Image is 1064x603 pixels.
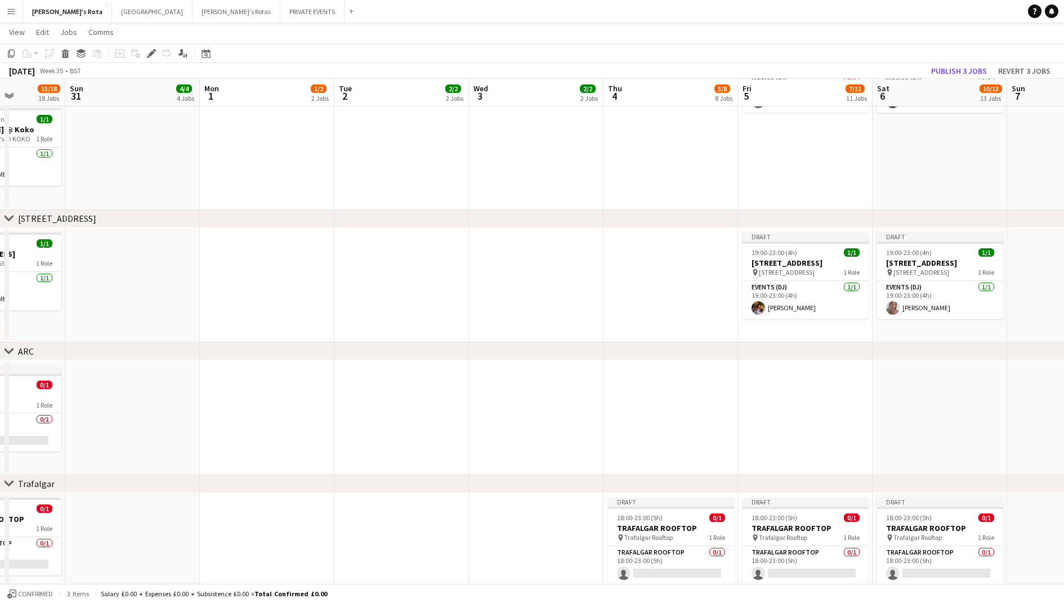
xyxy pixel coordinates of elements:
span: Trafalgar Rooftop [759,533,807,542]
span: Fri [743,83,752,93]
span: 1 Role [36,259,52,267]
span: 4 [606,90,622,102]
span: 1 Role [843,533,860,542]
span: View [9,27,25,37]
span: 1 Role [36,401,52,409]
span: Tue [339,83,352,93]
button: [GEOGRAPHIC_DATA] [112,1,193,23]
div: Trafalgar [18,478,55,489]
span: 3 [472,90,488,102]
h3: TRAFALGAR ROOFTOP [743,523,869,533]
app-card-role: Trafalgar Rooftop0/118:00-23:00 (5h) [743,546,869,584]
span: 18:00-23:00 (5h) [886,513,932,522]
span: Jobs [60,27,77,37]
span: Sun [1012,83,1025,93]
h3: [STREET_ADDRESS] [877,258,1003,268]
a: Jobs [56,25,82,39]
span: 0/1 [978,513,994,522]
span: Edit [36,27,49,37]
app-job-card: Draft18:00-23:00 (5h)0/1TRAFALGAR ROOFTOP Trafalgar Rooftop1 RoleTrafalgar Rooftop0/118:00-23:00 ... [877,498,1003,584]
span: 1/1 [37,239,52,248]
span: Trafalgar Rooftop [893,533,942,542]
span: 0/1 [709,513,725,522]
span: 0/1 [37,381,52,389]
span: 2 [337,90,352,102]
span: Total Confirmed £0.00 [254,589,327,598]
span: Comms [88,27,114,37]
span: 2/2 [445,84,461,93]
button: [PERSON_NAME]'s Rota [23,1,112,23]
span: 3 items [64,589,91,598]
span: 18:00-23:00 (5h) [752,513,797,522]
span: Trafalgar Rooftop [624,533,673,542]
span: 10/13 [980,84,1002,93]
span: 0/1 [37,504,52,513]
span: [STREET_ADDRESS] [759,268,815,276]
app-card-role: Events (DJ)1/119:00-23:00 (4h)[PERSON_NAME] [877,281,1003,319]
span: 1 Role [709,533,725,542]
div: [DATE] [9,65,35,77]
span: 18:00-23:00 (5h) [617,513,663,522]
span: 1 [203,90,219,102]
div: Draft [743,233,869,242]
a: Edit [32,25,53,39]
h3: [STREET_ADDRESS] [743,258,869,268]
span: 7 [1010,90,1025,102]
span: 1 Role [978,533,994,542]
app-job-card: Draft18:00-23:00 (5h)0/1TRAFALGAR ROOFTOP Trafalgar Rooftop1 RoleTrafalgar Rooftop0/118:00-23:00 ... [743,498,869,584]
app-card-role: Events (DJ)1/119:00-23:00 (4h)[PERSON_NAME] [743,281,869,319]
span: 0/1 [844,513,860,522]
div: 11 Jobs [846,94,867,102]
button: Revert 3 jobs [994,64,1055,78]
span: Mon [204,83,219,93]
span: 7/11 [846,84,865,93]
div: [STREET_ADDRESS] [18,213,96,224]
span: 2/2 [580,84,596,93]
span: 1/1 [978,248,994,257]
span: 15/18 [38,84,60,93]
div: 13 Jobs [980,94,1002,102]
h3: TRAFALGAR ROOFTOP [877,523,1003,533]
span: Sat [877,83,889,93]
span: Confirmed [18,590,53,598]
button: Confirmed [6,588,55,600]
button: Publish 3 jobs [927,64,991,78]
div: Draft [743,498,869,507]
span: Thu [608,83,622,93]
span: Week 35 [37,66,65,75]
span: Wed [473,83,488,93]
div: ARC [18,346,34,357]
span: 5 [741,90,752,102]
span: 1 Role [978,268,994,276]
div: BST [70,66,81,75]
div: Salary £0.00 + Expenses £0.00 + Subsistence £0.00 = [101,589,327,598]
div: 2 Jobs [446,94,463,102]
span: 6 [875,90,889,102]
button: [PERSON_NAME]'s Rotas [193,1,280,23]
div: 8 Jobs [715,94,732,102]
span: Sun [70,83,83,93]
app-job-card: Draft18:00-23:00 (5h)0/1TRAFALGAR ROOFTOP Trafalgar Rooftop1 RoleTrafalgar Rooftop0/118:00-23:00 ... [608,498,734,584]
span: 1 Role [843,268,860,276]
span: 1 Role [36,135,52,143]
h3: TRAFALGAR ROOFTOP [608,523,734,533]
div: 18 Jobs [38,94,60,102]
div: Draft [877,498,1003,507]
span: 19:00-23:00 (4h) [752,248,797,257]
a: Comms [84,25,118,39]
div: 4 Jobs [177,94,194,102]
span: 4/4 [176,84,192,93]
span: 1/2 [311,84,327,93]
span: 1/1 [37,115,52,123]
app-job-card: Draft19:00-23:00 (4h)1/1[STREET_ADDRESS] [STREET_ADDRESS]1 RoleEvents (DJ)1/119:00-23:00 (4h)[PER... [877,233,1003,319]
span: 31 [68,90,83,102]
div: 2 Jobs [580,94,598,102]
span: 1 Role [36,524,52,533]
a: View [5,25,29,39]
div: Draft [877,233,1003,242]
app-job-card: Draft19:00-23:00 (4h)1/1[STREET_ADDRESS] [STREET_ADDRESS]1 RoleEvents (DJ)1/119:00-23:00 (4h)[PER... [743,233,869,319]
